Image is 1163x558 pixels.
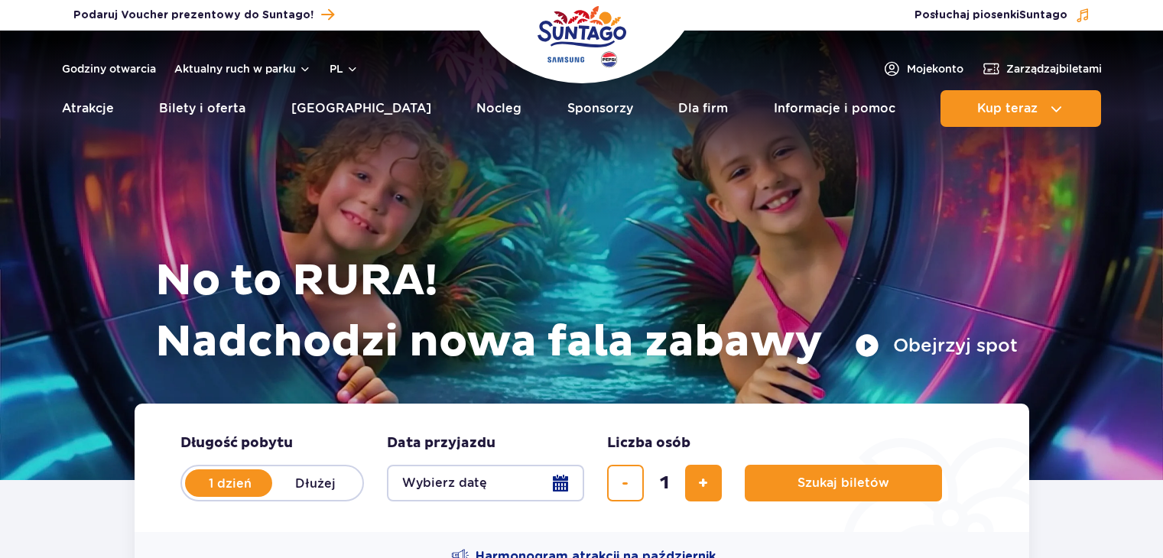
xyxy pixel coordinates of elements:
button: dodaj bilet [685,465,722,501]
a: Nocleg [476,90,521,127]
span: Moje konto [907,61,963,76]
span: Długość pobytu [180,434,293,453]
span: Data przyjazdu [387,434,495,453]
form: Planowanie wizyty w Park of Poland [135,404,1029,532]
span: Posłuchaj piosenki [914,8,1067,23]
button: Kup teraz [940,90,1101,127]
h1: No to RURA! Nadchodzi nowa fala zabawy [155,251,1018,373]
a: [GEOGRAPHIC_DATA] [291,90,431,127]
span: Kup teraz [977,102,1038,115]
a: Zarządzajbiletami [982,60,1102,78]
span: Zarządzaj biletami [1006,61,1102,76]
button: Wybierz datę [387,465,584,501]
button: usuń bilet [607,465,644,501]
button: Posłuchaj piosenkiSuntago [914,8,1090,23]
a: Informacje i pomoc [774,90,895,127]
button: Aktualny ruch w parku [174,63,311,75]
button: Szukaj biletów [745,465,942,501]
button: Obejrzyj spot [855,333,1018,358]
a: Sponsorzy [567,90,633,127]
span: Podaruj Voucher prezentowy do Suntago! [73,8,313,23]
span: Szukaj biletów [798,476,889,490]
label: Dłużej [272,467,359,499]
a: Podaruj Voucher prezentowy do Suntago! [73,5,334,25]
span: Liczba osób [607,434,690,453]
a: Atrakcje [62,90,114,127]
button: pl [330,61,359,76]
a: Bilety i oferta [159,90,245,127]
a: Godziny otwarcia [62,61,156,76]
label: 1 dzień [187,467,274,499]
a: Dla firm [678,90,728,127]
a: Mojekonto [882,60,963,78]
span: Suntago [1019,10,1067,21]
input: liczba biletów [646,465,683,501]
